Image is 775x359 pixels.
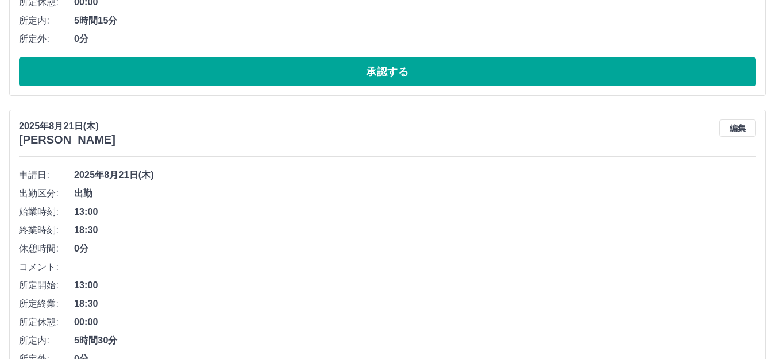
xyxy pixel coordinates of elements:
[74,205,756,219] span: 13:00
[74,242,756,256] span: 0分
[19,297,74,311] span: 所定終業:
[19,334,74,348] span: 所定内:
[19,32,74,46] span: 所定外:
[19,119,115,133] p: 2025年8月21日(木)
[74,334,756,348] span: 5時間30分
[19,279,74,292] span: 所定開始:
[74,32,756,46] span: 0分
[19,187,74,200] span: 出勤区分:
[19,14,74,28] span: 所定内:
[19,168,74,182] span: 申請日:
[719,119,756,137] button: 編集
[74,279,756,292] span: 13:00
[19,57,756,86] button: 承認する
[74,14,756,28] span: 5時間15分
[19,260,74,274] span: コメント:
[74,223,756,237] span: 18:30
[19,133,115,146] h3: [PERSON_NAME]
[74,168,756,182] span: 2025年8月21日(木)
[19,315,74,329] span: 所定休憩:
[74,315,756,329] span: 00:00
[19,223,74,237] span: 終業時刻:
[74,297,756,311] span: 18:30
[19,205,74,219] span: 始業時刻:
[74,187,756,200] span: 出勤
[19,242,74,256] span: 休憩時間:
